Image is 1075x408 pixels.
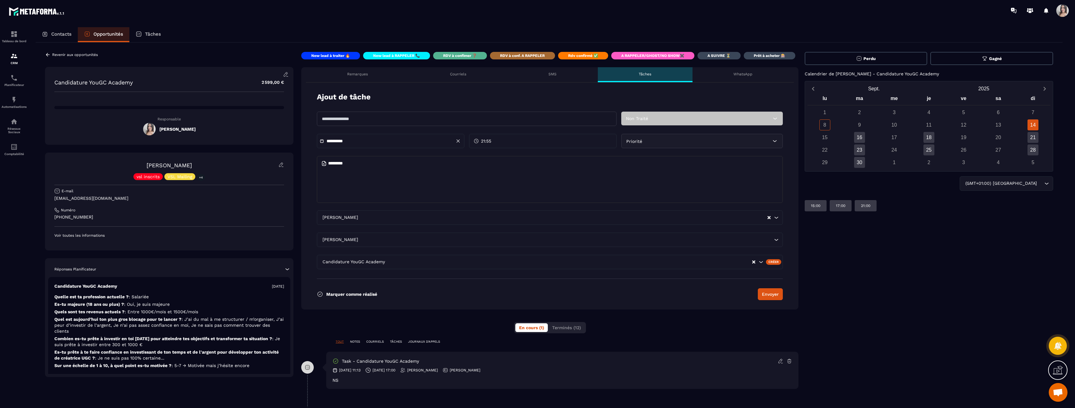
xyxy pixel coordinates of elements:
img: accountant [10,143,18,151]
button: Clear Selected [752,260,755,264]
p: [DATE] 11:13 [339,368,361,373]
span: 21:55 [481,138,491,144]
p: Automatisations [2,105,27,108]
div: Calendar wrapper [807,94,1050,168]
button: Open years overlay [929,83,1039,94]
p: VSL Mailing [167,174,192,179]
div: 8 [819,119,830,130]
div: 3 [889,107,900,118]
p: Quels sont tes revenus actuels ? [54,309,284,315]
img: social-network [10,118,18,125]
div: Calendar days [807,107,1050,168]
p: [DATE] [272,284,284,289]
p: +4 [197,174,205,181]
p: Planificateur [2,83,27,87]
span: : Salariée [129,294,149,299]
span: : Entre 1000€/mois et 1500€/mois [125,309,198,314]
p: Réponses Planificateur [54,267,96,272]
div: 25 [923,144,934,155]
p: Calendrier de [PERSON_NAME] - Candidature YouGC Academy [805,71,939,76]
p: Tâches [639,72,651,77]
div: 22 [819,144,830,155]
div: je [912,94,946,105]
p: 21:00 [861,203,870,208]
p: [PERSON_NAME] [450,368,480,373]
a: formationformationTableau de bord [2,26,27,48]
a: automationsautomationsAutomatisations [2,91,27,113]
p: New lead à traiter 🔥 [311,53,350,58]
span: [PERSON_NAME] [321,236,359,243]
input: Search for option [386,259,752,265]
button: Clear Selected [767,215,771,220]
p: Es-tu prête à te faire confiance en investissant de ton temps et de l'argent pour développer ton ... [54,349,284,361]
div: 2 [854,107,865,118]
p: SMS [548,72,557,77]
p: [DATE] 17:00 [372,368,395,373]
div: 19 [958,132,969,143]
p: Courriels [450,72,466,77]
a: Tâches [129,27,167,42]
p: Tâches [145,31,161,37]
div: Ouvrir le chat [1049,383,1067,402]
div: 23 [854,144,865,155]
div: 5 [1027,157,1038,168]
a: Opportunités [78,27,129,42]
p: A SUIVRE ⏳ [707,53,731,58]
a: social-networksocial-networkRéseaux Sociaux [2,113,27,139]
span: Candidature YouGC Academy [321,259,386,265]
button: En cours (1) [515,323,548,332]
div: 7 [1027,107,1038,118]
div: 11 [923,119,934,130]
p: Candidature YouGC Academy [54,283,117,289]
div: 27 [993,144,1004,155]
p: WhatsApp [733,72,752,77]
span: Gagné [989,56,1002,61]
div: 15 [819,132,830,143]
div: 17 [889,132,900,143]
p: Responsable [54,117,284,121]
div: NS [332,378,792,383]
div: 18 [923,132,934,143]
p: TÂCHES [390,340,402,344]
span: : Oui, je suis majeure [124,302,170,307]
div: 1 [819,107,830,118]
div: 26 [958,144,969,155]
p: Sur une échelle de 1 à 10, à quel point es-tu motivée ? [54,363,284,369]
div: 1 [889,157,900,168]
p: Numéro [61,208,75,213]
div: 21 [1027,132,1038,143]
span: : J’ai du mal à me structurer / m’organiser, J’ai peur d’investir de l’argent, Je n’ai pas assez ... [54,317,284,334]
p: Tableau de bord [2,39,27,43]
a: formationformationCRM [2,48,27,69]
p: Combien es-tu prête à investir en toi [DATE] pour atteindre tes objectifs et transformer ta situa... [54,336,284,348]
div: sa [981,94,1016,105]
input: Search for option [359,214,767,221]
div: di [1016,94,1050,105]
div: 2 [923,157,934,168]
p: TOUT [336,340,344,344]
div: Créer [766,259,781,265]
span: Priorité [626,139,642,144]
div: me [877,94,912,105]
p: Voir toutes les informations [54,233,284,238]
div: 3 [958,157,969,168]
div: 5 [958,107,969,118]
p: 17:00 [836,203,845,208]
p: [PHONE_NUMBER] [54,214,284,220]
p: NOTES [350,340,360,344]
img: logo [9,6,65,17]
div: 14 [1027,119,1038,130]
span: : 5-7 → Motivée mais j’hésite encore [172,363,249,368]
div: Search for option [317,210,783,225]
span: Perdu [863,56,876,61]
p: New lead à RAPPELER 📞 [373,53,420,58]
div: 10 [889,119,900,130]
button: Open months overlay [819,83,929,94]
span: En cours (1) [519,325,544,330]
p: Revenir aux opportunités [52,53,98,57]
p: task - Candidature YouGC Academy [342,358,419,364]
input: Search for option [359,236,772,243]
div: lu [807,94,842,105]
p: Es-tu majeure (18 ans ou plus) ? [54,301,284,307]
p: Comptabilité [2,152,27,156]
